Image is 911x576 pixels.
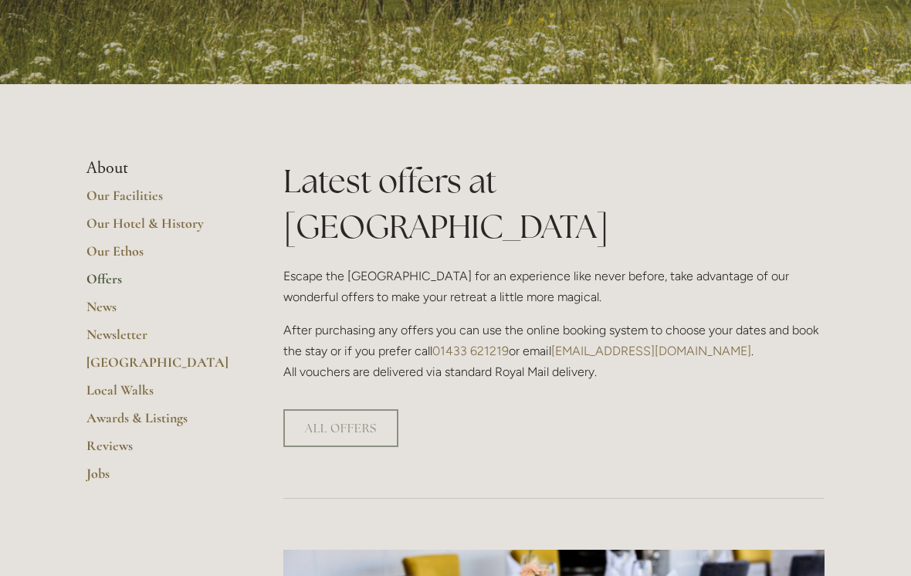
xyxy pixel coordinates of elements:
a: [GEOGRAPHIC_DATA] [86,354,234,381]
a: Local Walks [86,381,234,409]
a: Our Facilities [86,187,234,215]
a: 01433 621219 [432,344,509,358]
a: Awards & Listings [86,409,234,437]
a: Jobs [86,465,234,493]
a: Our Ethos [86,242,234,270]
a: [EMAIL_ADDRESS][DOMAIN_NAME] [551,344,751,358]
a: Reviews [86,437,234,465]
a: ALL OFFERS [283,409,398,447]
a: Newsletter [86,326,234,354]
p: After purchasing any offers you can use the online booking system to choose your dates and book t... [283,320,825,383]
a: Offers [86,270,234,298]
li: About [86,158,234,178]
a: Our Hotel & History [86,215,234,242]
h1: Latest offers at [GEOGRAPHIC_DATA] [283,158,825,249]
p: Escape the [GEOGRAPHIC_DATA] for an experience like never before, take advantage of our wonderful... [283,266,825,307]
a: News [86,298,234,326]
